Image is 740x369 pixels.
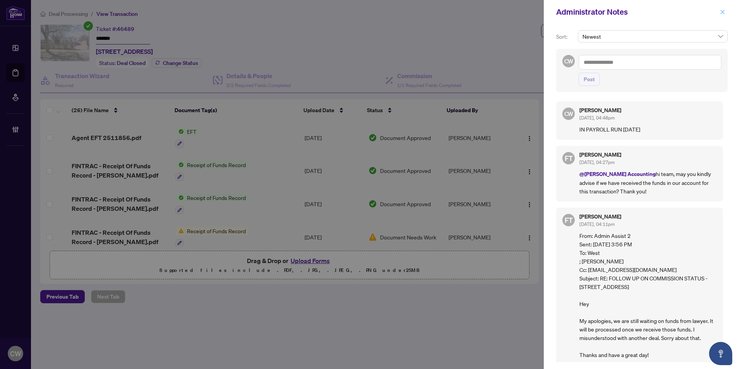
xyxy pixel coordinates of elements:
span: CW [564,109,573,118]
p: hi team, may you kindly advise if we have received the funds in our account for this transaction?... [579,169,717,195]
span: close [720,9,725,15]
span: FT [565,153,573,164]
span: @[PERSON_NAME] Accounting [579,170,656,178]
h5: [PERSON_NAME] [579,108,717,113]
h5: [PERSON_NAME] [579,214,717,219]
h5: [PERSON_NAME] [579,152,717,157]
span: Newest [582,31,723,42]
button: Open asap [709,342,732,365]
p: IN PAYROLL RUN [DATE] [579,125,717,133]
p: Sort: [556,32,575,41]
span: CW [564,56,573,65]
span: [DATE], 04:11pm [579,221,615,227]
button: Post [579,73,600,86]
div: Administrator Notes [556,6,718,18]
span: FT [565,215,573,226]
span: [DATE], 04:27pm [579,159,615,165]
span: [DATE], 04:48pm [579,115,615,121]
